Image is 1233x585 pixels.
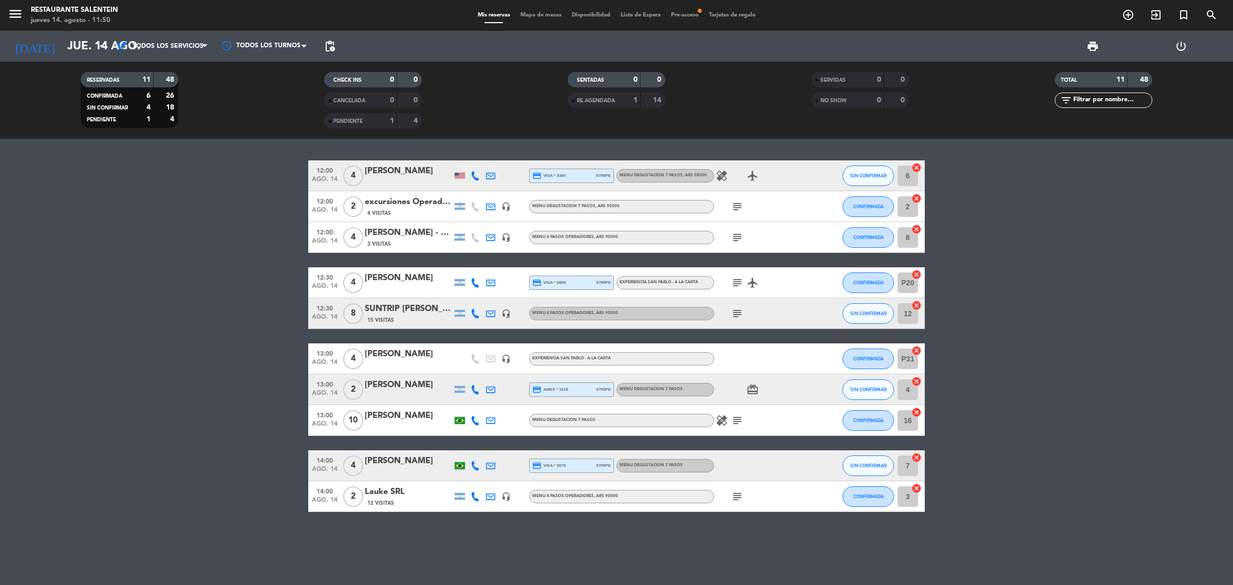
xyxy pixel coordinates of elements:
[911,162,922,173] i: cancel
[911,483,922,493] i: cancel
[312,485,338,497] span: 14:00
[820,78,846,83] span: SERVIDAS
[343,166,363,186] span: 4
[312,390,338,401] span: ago. 14
[731,414,743,427] i: subject
[166,92,176,99] strong: 26
[312,497,338,508] span: ago. 14
[142,76,151,83] strong: 11
[367,240,391,248] span: 3 Visitas
[501,233,511,242] i: headset_mic
[911,193,922,204] i: cancel
[343,303,363,324] span: 8
[731,200,743,213] i: subject
[596,462,611,469] span: stripe
[853,234,884,240] span: CONFIRMADA
[843,486,894,507] button: CONFIRMADA
[343,410,363,431] span: 10
[8,6,23,25] button: menu
[911,407,922,417] i: cancel
[843,303,894,324] button: SIN CONFIRMAR
[911,224,922,234] i: cancel
[312,271,338,283] span: 12:30
[911,300,922,310] i: cancel
[843,349,894,369] button: CONFIRMADA
[532,494,618,498] span: Menu 4 pasos operadores
[365,348,452,361] div: [PERSON_NAME]
[731,307,743,320] i: subject
[594,235,618,239] span: , ARS 90000
[365,485,452,499] div: Lauke SRL
[501,202,511,211] i: headset_mic
[333,98,365,103] span: CANCELADA
[166,104,176,111] strong: 18
[1116,76,1125,83] strong: 11
[595,204,620,208] span: , ARS 95000
[532,356,611,360] span: EXPERIENCIA SAN PABLO - A LA CARTA
[716,414,728,427] i: healing
[1175,40,1187,52] i: power_settings_new
[31,15,118,26] div: jueves 14. agosto - 11:50
[501,492,511,501] i: headset_mic
[312,347,338,359] span: 13:00
[31,5,118,15] div: Restaurante Salentein
[653,97,663,104] strong: 14
[312,421,338,432] span: ago. 14
[1205,9,1218,21] i: search
[312,409,338,421] span: 13:00
[312,466,338,478] span: ago. 14
[843,410,894,431] button: CONFIRMADA
[365,164,452,178] div: [PERSON_NAME]
[596,279,611,286] span: stripe
[312,195,338,207] span: 12:00
[367,499,394,507] span: 12 Visitas
[146,116,151,123] strong: 1
[146,92,151,99] strong: 6
[390,97,394,104] strong: 0
[532,171,566,180] span: visa * 3380
[853,417,884,423] span: CONFIRMADA
[532,171,541,180] i: credit_card
[911,376,922,387] i: cancel
[532,385,568,394] span: amex * 1018
[343,486,363,507] span: 2
[877,97,881,104] strong: 0
[843,166,894,186] button: SIN CONFIRMAR
[843,379,894,400] button: SIN CONFIRMAR
[333,119,363,124] span: Pendiente
[312,302,338,314] span: 12:30
[1122,9,1134,21] i: add_circle_outline
[390,76,394,83] strong: 0
[596,172,611,179] span: stripe
[657,76,663,83] strong: 0
[697,8,703,14] span: fiber_manual_record
[746,170,759,182] i: airplanemode_active
[343,227,363,248] span: 4
[620,463,683,467] span: MENU DEGUSTACION 7 PASOS
[577,78,604,83] span: SENTADAS
[367,316,394,324] span: 15 Visitas
[850,173,887,178] span: SIN CONFIRMAR
[8,6,23,22] i: menu
[666,12,704,18] span: Pre-acceso
[365,226,452,240] div: [PERSON_NAME] - Mi viaje [PERSON_NAME][GEOGRAPHIC_DATA]
[170,116,176,123] strong: 4
[843,227,894,248] button: CONFIRMADA
[853,356,884,361] span: CONFIRMADA
[8,35,62,58] i: [DATE]
[850,463,887,468] span: SIN CONFIRMAR
[532,204,620,208] span: MENU DEGUSTACION 7 PASOS
[312,454,338,466] span: 14:00
[343,455,363,476] span: 4
[716,170,728,182] i: healing
[365,302,452,316] div: SUNTRIP [PERSON_NAME]
[87,117,116,122] span: Pendiente
[333,78,362,83] span: CHECK INS
[820,98,847,103] span: NO SHOW
[312,176,338,188] span: ago. 14
[911,452,922,463] i: cancel
[1137,31,1225,62] div: LOG OUT
[843,272,894,293] button: CONFIRMADA
[87,105,128,111] span: SIN CONFIRMAR
[877,76,881,83] strong: 0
